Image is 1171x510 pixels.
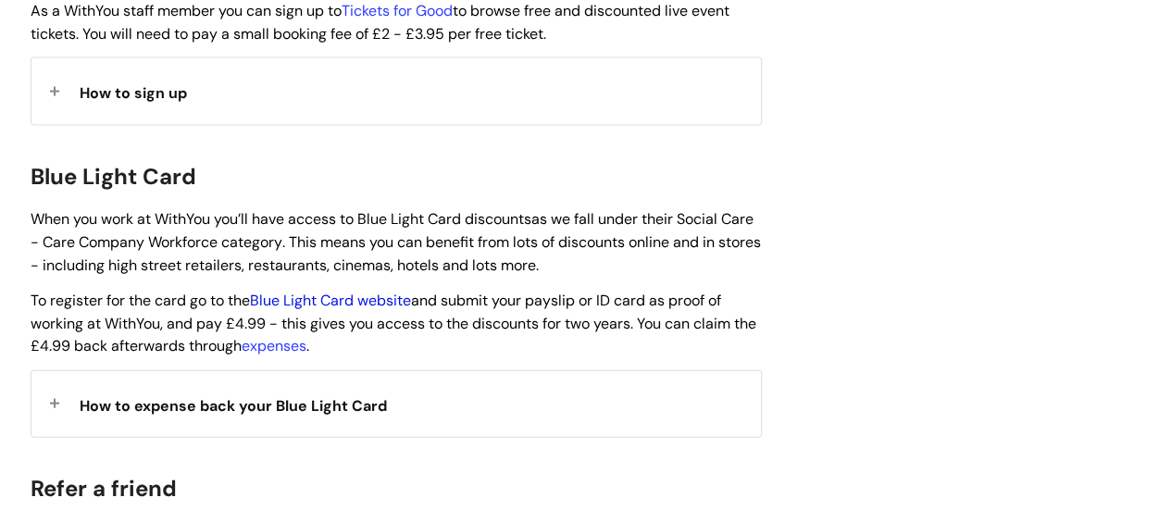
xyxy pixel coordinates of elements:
span: To register for the card go to the and submit your payslip or ID card as proof of working at With... [31,291,756,356]
span: How to expense back your Blue Light Card [80,396,387,416]
a: Tickets for Good [342,1,453,20]
a: Blue Light Card website [250,291,411,310]
span: When you work at WithYou you’ll have access to Blue Light Card discounts . This means you can ben... [31,209,761,275]
a: expenses [242,336,306,355]
span: As a WithYou staff member you can sign up to to browse free and discounted live event tickets. Yo... [31,1,729,44]
span: as we fall under their Social Care - Care Company Workforce category [31,209,754,252]
span: Blue Light Card [31,162,196,191]
span: Refer a friend [31,474,177,503]
span: How to sign up [80,83,187,103]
